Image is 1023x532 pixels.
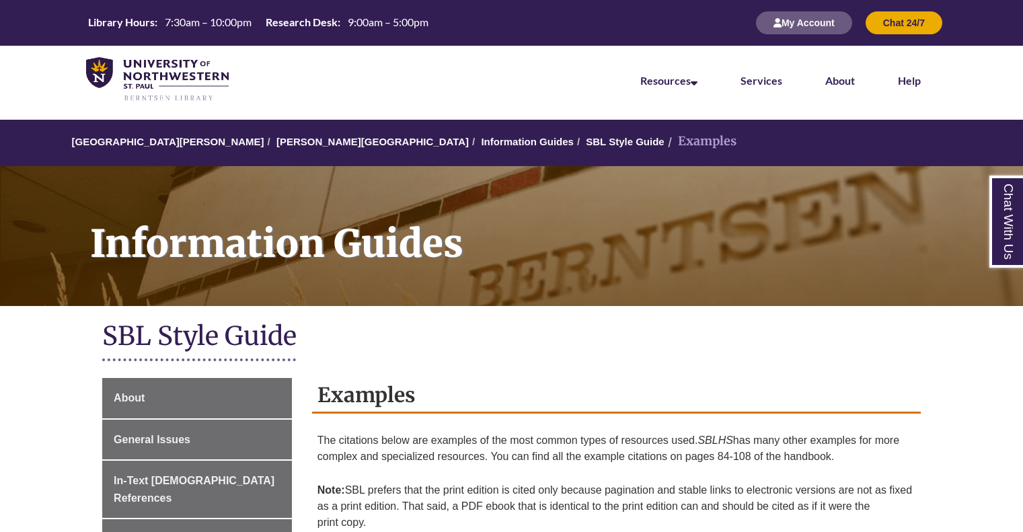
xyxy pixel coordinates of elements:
a: [PERSON_NAME][GEOGRAPHIC_DATA] [276,136,469,147]
a: In-Text [DEMOGRAPHIC_DATA] References [102,461,292,518]
a: Hours Today [83,15,434,31]
button: My Account [756,11,852,34]
em: SBLHS [697,434,732,446]
span: About [114,392,145,404]
a: Chat 24/7 [866,17,942,28]
span: 9:00am – 5:00pm [348,15,428,28]
a: Help [898,74,921,87]
button: Chat 24/7 [866,11,942,34]
a: SBL Style Guide [586,136,664,147]
a: My Account [756,17,852,28]
span: General Issues [114,434,190,445]
a: About [825,74,855,87]
span: 7:30am – 10:00pm [165,15,252,28]
a: About [102,378,292,418]
table: Hours Today [83,15,434,30]
a: Information Guides [481,136,574,147]
h2: Examples [312,378,921,414]
a: Resources [640,74,697,87]
th: Research Desk: [260,15,342,30]
h1: SBL Style Guide [102,319,921,355]
span: In-Text [DEMOGRAPHIC_DATA] References [114,475,274,504]
strong: Note: [317,484,345,496]
a: [GEOGRAPHIC_DATA][PERSON_NAME] [71,136,264,147]
h1: Information Guides [75,166,1023,289]
th: Library Hours: [83,15,159,30]
img: UNWSP Library Logo [86,57,229,102]
a: Services [741,74,782,87]
p: The citations below are examples of the most common types of resources used. has many other examp... [317,427,915,470]
a: General Issues [102,420,292,460]
li: Examples [665,132,736,151]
